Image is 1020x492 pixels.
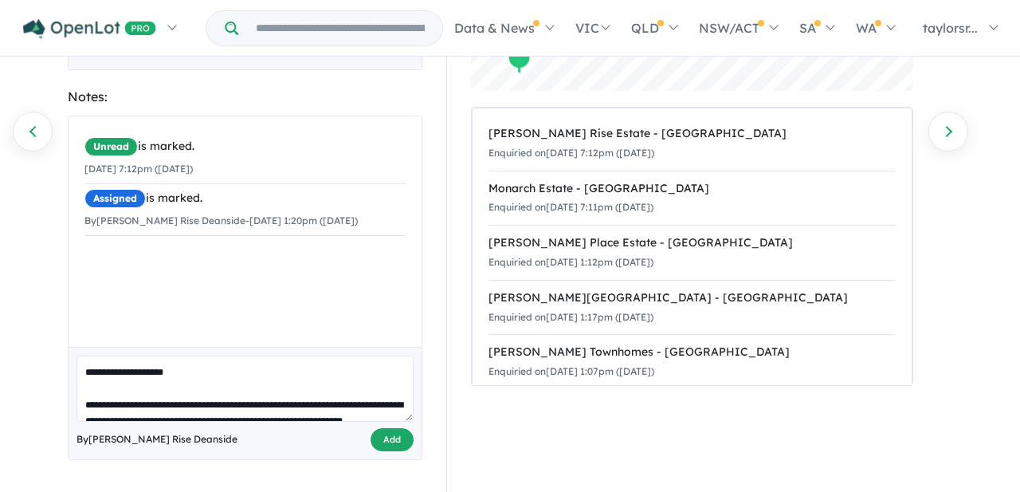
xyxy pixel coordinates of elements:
div: Map marker [508,45,532,75]
div: Notes: [68,86,422,108]
a: [PERSON_NAME][GEOGRAPHIC_DATA] - [GEOGRAPHIC_DATA]Enquiried on[DATE] 1:17pm ([DATE]) [488,280,896,336]
button: Add [371,428,414,451]
a: [PERSON_NAME] Townhomes - [GEOGRAPHIC_DATA]Enquiried on[DATE] 1:07pm ([DATE]) [488,334,896,390]
small: Enquiried on [DATE] 1:07pm ([DATE]) [488,365,654,377]
small: Enquiried on [DATE] 1:17pm ([DATE]) [488,311,653,323]
div: [PERSON_NAME] Rise Estate - [GEOGRAPHIC_DATA] [488,124,896,144]
div: [PERSON_NAME][GEOGRAPHIC_DATA] - [GEOGRAPHIC_DATA] [488,289,896,308]
span: Assigned [84,189,146,208]
img: Openlot PRO Logo White [23,19,156,39]
div: is marked. [84,189,406,208]
span: taylorsr... [923,20,978,36]
small: [DATE] 7:12pm ([DATE]) [84,163,193,175]
small: By [PERSON_NAME] Rise Deanside - [DATE] 1:20pm ([DATE]) [84,215,358,226]
a: [PERSON_NAME] Place Estate - [GEOGRAPHIC_DATA]Enquiried on[DATE] 1:12pm ([DATE]) [488,225,896,281]
a: Monarch Estate - [GEOGRAPHIC_DATA]Enquiried on[DATE] 7:11pm ([DATE]) [488,171,896,226]
input: Try estate name, suburb, builder or developer [241,11,439,45]
div: is marked. [84,137,406,156]
span: By [PERSON_NAME] Rise Deanside [76,431,237,447]
a: [PERSON_NAME] Rise Estate - [GEOGRAPHIC_DATA]Enquiried on[DATE] 7:12pm ([DATE]) [488,116,896,171]
div: Monarch Estate - [GEOGRAPHIC_DATA] [488,179,896,199]
small: Enquiried on [DATE] 7:11pm ([DATE]) [488,201,653,213]
span: Unread [84,137,138,156]
div: [PERSON_NAME] Place Estate - [GEOGRAPHIC_DATA] [488,234,896,253]
div: [PERSON_NAME] Townhomes - [GEOGRAPHIC_DATA] [488,343,896,362]
small: Enquiried on [DATE] 7:12pm ([DATE]) [488,147,654,159]
small: Enquiried on [DATE] 1:12pm ([DATE]) [488,256,653,268]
